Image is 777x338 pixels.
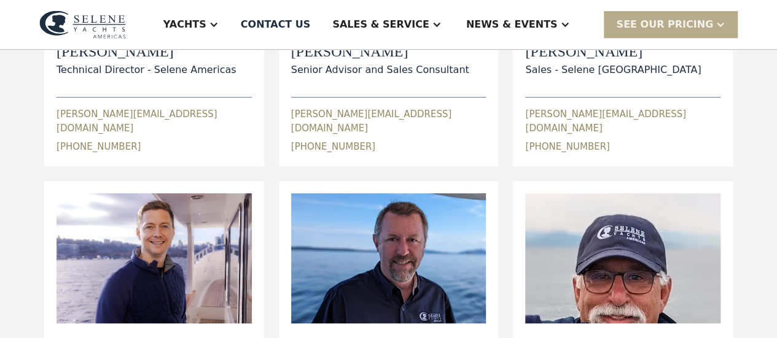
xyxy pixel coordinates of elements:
[291,63,469,77] div: Senior Advisor and Sales Consultant
[291,107,486,135] div: [PERSON_NAME][EMAIL_ADDRESS][DOMAIN_NAME]
[525,140,609,154] div: [PHONE_NUMBER]
[525,43,701,61] h2: [PERSON_NAME]
[57,107,252,135] div: [PERSON_NAME][EMAIL_ADDRESS][DOMAIN_NAME]
[466,17,558,32] div: News & EVENTS
[332,17,429,32] div: Sales & Service
[291,43,469,61] h2: [PERSON_NAME]
[604,11,738,37] div: SEE Our Pricing
[291,140,375,154] div: [PHONE_NUMBER]
[525,63,701,77] div: Sales - Selene [GEOGRAPHIC_DATA]
[241,17,311,32] div: Contact US
[57,140,141,154] div: [PHONE_NUMBER]
[163,17,206,32] div: Yachts
[57,43,236,61] h2: [PERSON_NAME]
[39,10,126,39] img: logo
[525,107,720,135] div: [PERSON_NAME][EMAIL_ADDRESS][DOMAIN_NAME]
[57,63,236,77] div: Technical Director - Selene Americas
[616,17,713,32] div: SEE Our Pricing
